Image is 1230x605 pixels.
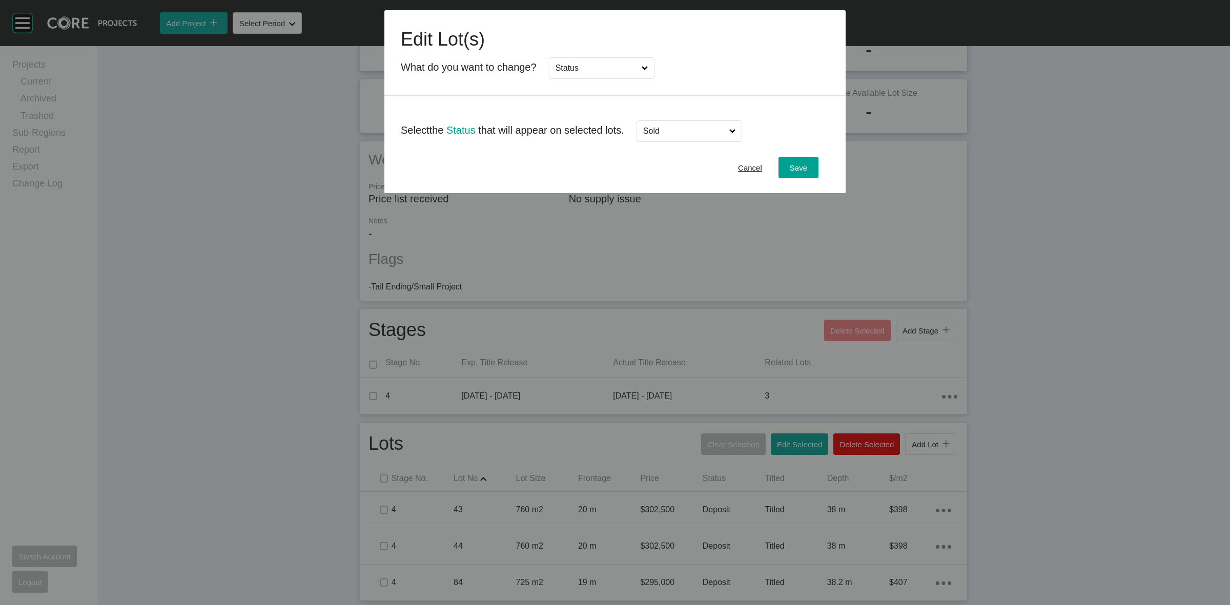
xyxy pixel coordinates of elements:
span: Save [790,163,807,172]
span: Status [446,124,476,136]
span: Cancel [738,163,762,172]
span: Close menu... [727,121,738,141]
button: Save [778,157,818,178]
p: Select the that will appear on selected lots. [401,123,624,137]
h1: Edit Lot(s) [401,27,829,52]
button: Cancel [727,157,773,178]
input: Sold [641,121,727,141]
p: What do you want to change? [401,60,537,74]
input: Status [553,58,640,78]
span: Close menu... [640,58,650,78]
